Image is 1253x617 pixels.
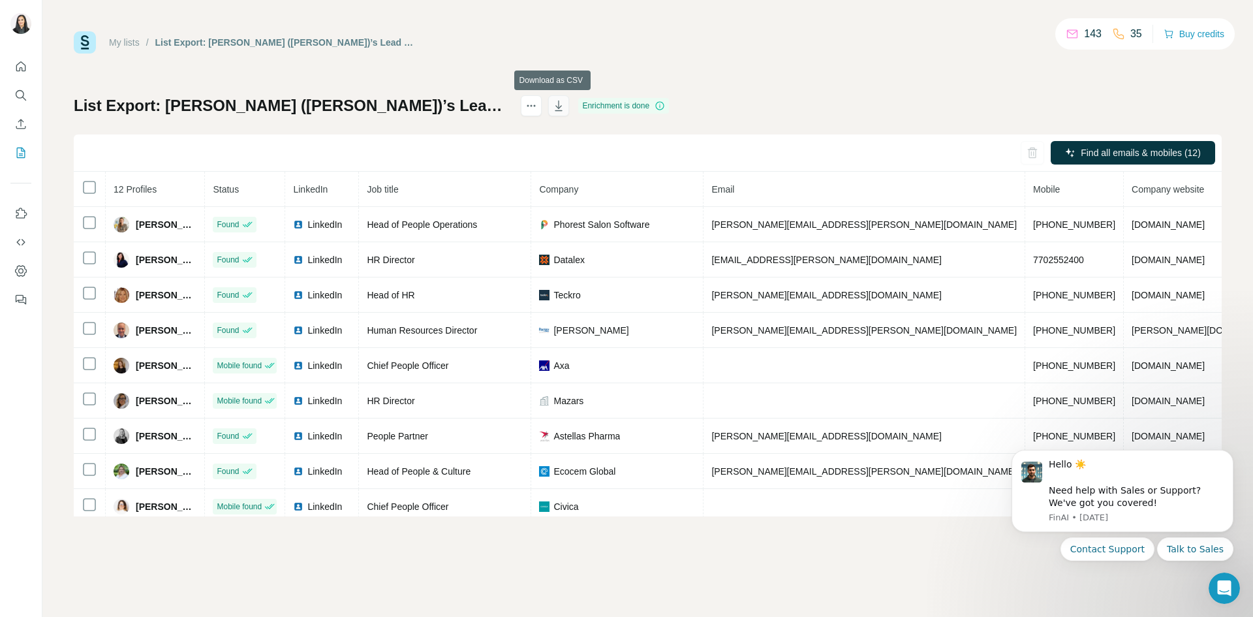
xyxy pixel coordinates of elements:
span: Ecocem Global [553,465,615,478]
span: [PERSON_NAME] [136,394,196,407]
button: My lists [10,141,31,165]
span: [PERSON_NAME][EMAIL_ADDRESS][PERSON_NAME][DOMAIN_NAME] [711,219,1017,230]
span: [PERSON_NAME] [136,465,196,478]
button: Quick start [10,55,31,78]
img: Surfe Logo [74,31,96,54]
img: Avatar [114,287,129,303]
img: Avatar [114,358,129,373]
span: [PERSON_NAME] [136,289,196,302]
iframe: Intercom notifications message [992,434,1253,610]
span: [DOMAIN_NAME] [1132,360,1205,371]
button: Use Surfe on LinkedIn [10,202,31,225]
img: company-logo [539,290,549,300]
img: company-logo [539,431,549,441]
span: Phorest Salon Software [553,218,649,231]
span: Found [217,324,239,336]
img: Avatar [114,393,129,409]
span: [PHONE_NUMBER] [1033,290,1115,300]
span: LinkedIn [293,184,328,195]
img: Avatar [114,252,129,268]
img: LinkedIn logo [293,219,303,230]
span: LinkedIn [307,359,342,372]
span: Found [217,289,239,301]
img: Avatar [114,323,129,338]
span: [DOMAIN_NAME] [1132,396,1205,406]
button: Buy credits [1164,25,1224,43]
span: [EMAIL_ADDRESS][PERSON_NAME][DOMAIN_NAME] [711,255,941,265]
span: [PHONE_NUMBER] [1033,431,1115,441]
span: Found [217,254,239,266]
div: Enrichment is done [578,98,669,114]
span: Status [213,184,239,195]
span: Teckro [553,289,580,302]
span: LinkedIn [307,253,342,266]
li: / [146,36,149,49]
img: Avatar [114,217,129,232]
button: Enrich CSV [10,112,31,136]
img: Avatar [114,464,129,479]
span: LinkedIn [307,500,342,513]
span: 12 Profiles [114,184,157,195]
img: LinkedIn logo [293,290,303,300]
span: Head of People & Culture [367,466,471,477]
span: Email [711,184,734,195]
span: [DOMAIN_NAME] [1132,255,1205,265]
span: Mobile found [217,360,262,372]
span: Civica [553,500,578,513]
img: LinkedIn logo [293,325,303,336]
span: HR Director [367,396,414,406]
iframe: Intercom live chat [1209,573,1240,604]
img: Avatar [10,13,31,34]
span: [PERSON_NAME][EMAIL_ADDRESS][DOMAIN_NAME] [711,431,941,441]
span: LinkedIn [307,218,342,231]
span: Chief People Officer [367,501,448,512]
span: Mobile found [217,395,262,407]
p: 143 [1084,26,1102,42]
span: LinkedIn [307,324,342,337]
img: LinkedIn logo [293,360,303,371]
img: company-logo [539,501,549,512]
img: company-logo [539,219,549,230]
span: LinkedIn [307,394,342,407]
span: People Partner [367,431,427,441]
span: Company [539,184,578,195]
span: Company website [1132,184,1204,195]
span: [PERSON_NAME] [136,218,196,231]
button: actions [521,95,542,116]
button: Use Surfe API [10,230,31,254]
span: LinkedIn [307,465,342,478]
span: LinkedIn [307,430,342,443]
span: LinkedIn [307,289,342,302]
p: 35 [1130,26,1142,42]
h1: List Export: [PERSON_NAME] ([PERSON_NAME])’s Lead List - [DATE] 11:44 [74,95,509,116]
span: [PERSON_NAME] [136,324,197,337]
button: Feedback [10,288,31,311]
img: LinkedIn logo [293,255,303,265]
span: Job title [367,184,398,195]
span: [DOMAIN_NAME] [1132,219,1205,230]
img: LinkedIn logo [293,396,303,406]
span: [PERSON_NAME][EMAIL_ADDRESS][PERSON_NAME][DOMAIN_NAME] [711,466,1017,477]
span: [PERSON_NAME] [136,359,196,372]
span: [PHONE_NUMBER] [1033,396,1115,406]
span: Found [217,430,239,442]
span: [PERSON_NAME] [136,253,196,266]
span: [DOMAIN_NAME] [1132,431,1205,441]
span: [PHONE_NUMBER] [1033,325,1115,336]
span: Chief People Officer [367,360,448,371]
span: Axa [553,359,569,372]
span: [PERSON_NAME] [136,430,196,443]
button: Find all emails & mobiles (12) [1051,141,1215,165]
img: Avatar [114,428,129,444]
img: LinkedIn logo [293,431,303,441]
img: LinkedIn logo [293,501,303,512]
span: [PERSON_NAME][EMAIL_ADDRESS][DOMAIN_NAME] [711,290,941,300]
a: My lists [109,37,140,48]
span: Found [217,466,239,477]
span: Head of HR [367,290,414,300]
